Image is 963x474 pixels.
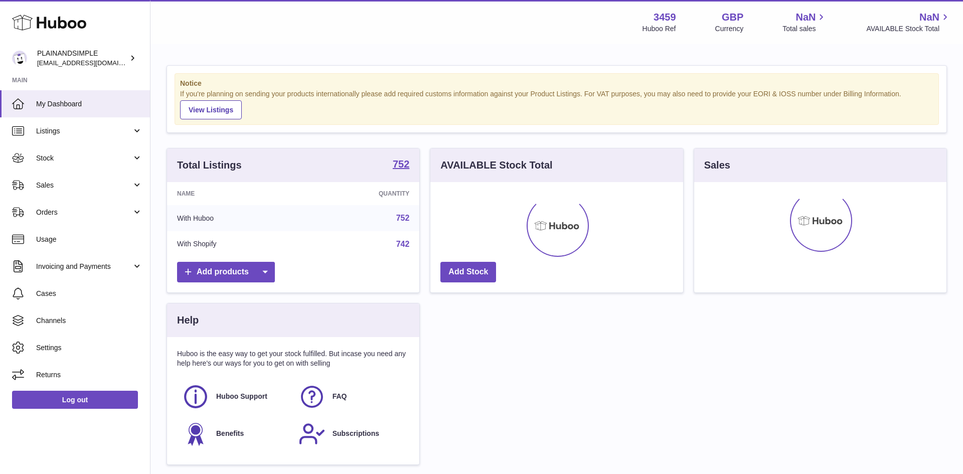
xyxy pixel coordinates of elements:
[866,11,951,34] a: NaN AVAILABLE Stock Total
[36,99,142,109] span: My Dashboard
[298,420,405,447] a: Subscriptions
[167,182,303,205] th: Name
[12,51,27,66] img: internalAdmin-3459@internal.huboo.com
[393,159,409,169] strong: 752
[333,429,379,438] span: Subscriptions
[440,262,496,282] a: Add Stock
[654,11,676,24] strong: 3459
[643,24,676,34] div: Huboo Ref
[180,89,933,119] div: If you're planning on sending your products internationally please add required customs informati...
[177,313,199,327] h3: Help
[393,159,409,171] a: 752
[36,208,132,217] span: Orders
[396,240,410,248] a: 742
[782,11,827,34] a: NaN Total sales
[919,11,939,24] span: NaN
[36,343,142,353] span: Settings
[12,391,138,409] a: Log out
[177,262,275,282] a: Add products
[167,205,303,231] td: With Huboo
[715,24,744,34] div: Currency
[36,316,142,326] span: Channels
[177,349,409,368] p: Huboo is the easy way to get your stock fulfilled. But incase you need any help here's our ways f...
[180,100,242,119] a: View Listings
[216,429,244,438] span: Benefits
[866,24,951,34] span: AVAILABLE Stock Total
[36,289,142,298] span: Cases
[36,126,132,136] span: Listings
[167,231,303,257] td: With Shopify
[36,153,132,163] span: Stock
[440,159,552,172] h3: AVAILABLE Stock Total
[795,11,816,24] span: NaN
[704,159,730,172] h3: Sales
[782,24,827,34] span: Total sales
[182,420,288,447] a: Benefits
[36,235,142,244] span: Usage
[303,182,419,205] th: Quantity
[36,181,132,190] span: Sales
[36,370,142,380] span: Returns
[37,49,127,68] div: PLAINANDSIMPLE
[180,79,933,88] strong: Notice
[333,392,347,401] span: FAQ
[182,383,288,410] a: Huboo Support
[216,392,267,401] span: Huboo Support
[298,383,405,410] a: FAQ
[36,262,132,271] span: Invoicing and Payments
[37,59,147,67] span: [EMAIL_ADDRESS][DOMAIN_NAME]
[177,159,242,172] h3: Total Listings
[722,11,743,24] strong: GBP
[396,214,410,222] a: 752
